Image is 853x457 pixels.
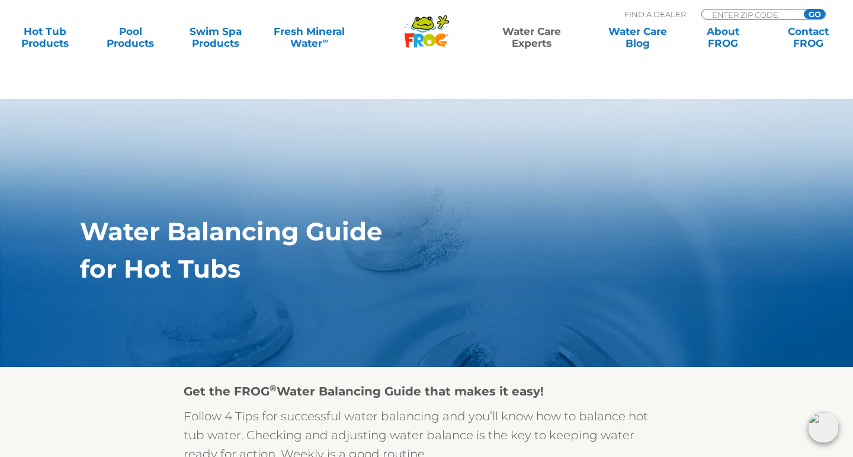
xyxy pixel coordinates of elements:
img: openIcon [808,412,839,443]
input: Zip Code Form [711,9,791,20]
strong: Get the FROG Water Balancing Guide that makes it easy! [184,384,544,398]
a: Water CareExperts [477,25,585,49]
input: GO [804,9,825,19]
a: Swim SpaProducts [182,25,249,49]
p: Find A Dealer [624,9,686,20]
sup: ® [270,382,277,394]
a: AboutFROG [690,25,756,49]
a: Fresh MineralWater∞ [268,25,351,49]
a: Water CareBlog [604,25,671,49]
a: PoolProducts [97,25,163,49]
a: ContactFROG [775,25,841,49]
h1: for Hot Tubs [80,255,718,283]
a: Hot TubProducts [12,25,78,49]
sup: ∞ [322,36,328,45]
h1: Water Balancing Guide [80,217,718,246]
